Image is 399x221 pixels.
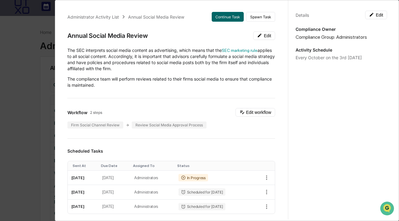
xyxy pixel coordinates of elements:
td: [DATE] [68,200,99,214]
button: Spawn Task [246,12,275,22]
div: Details [296,13,309,18]
a: SEC marketing rule [222,48,257,53]
p: The compliance team will perform reviews related to their firms social media to ensure that compl... [67,76,275,88]
td: [DATE] [99,185,131,199]
a: 🔎Data Lookup [4,86,41,97]
div: 🔎 [6,89,11,94]
p: The SEC interprets social media content as advertising, which means that the applies to all socia... [67,47,275,72]
div: Annual Social Media Review [67,32,148,39]
div: Annual Social Media Review [128,14,184,20]
div: Every October on the 3rd [DATE] [296,55,387,60]
img: 1746055101610-c473b297-6a78-478c-a979-82029cc54cd1 [6,47,17,58]
td: [DATE] [68,171,99,185]
td: [DATE] [99,171,131,185]
button: Edit [253,31,275,40]
h3: Scheduled Tasks [67,148,275,154]
div: In Progress [178,174,208,181]
div: Toggle SortBy [177,164,249,168]
p: Activity Schedule [296,47,387,53]
div: Toggle SortBy [73,164,96,168]
div: 🗄️ [44,78,49,82]
div: 🖐️ [6,78,11,82]
button: Edit [365,11,387,19]
button: Continue Task [212,12,244,22]
div: Toggle SortBy [101,164,128,168]
td: [DATE] [99,200,131,214]
span: Attestations [50,77,76,83]
p: Compliance Owner [296,27,387,32]
button: Start new chat [104,49,111,56]
p: How can we help? [6,13,111,23]
div: Compliance Group: Administrators [296,34,387,40]
span: Pylon [61,103,74,108]
a: 🗄️Attestations [42,74,78,85]
div: Review Social Media Approval Process [132,121,207,129]
td: Administrators [131,185,175,199]
iframe: Open customer support [379,201,396,217]
a: Powered byPylon [43,103,74,108]
div: Start new chat [21,47,100,53]
span: 2 steps [90,110,102,115]
td: Administrators [131,200,175,214]
div: Firm Social Channel Review [67,121,123,129]
div: Toggle SortBy [133,164,172,168]
td: Administrators [131,171,175,185]
div: Scheduled for [DATE] [178,188,225,196]
span: Data Lookup [12,89,38,95]
button: Edit workflow [235,108,275,117]
td: [DATE] [68,185,99,199]
div: We're available if you need us! [21,53,77,58]
div: Administrator Activity List [67,14,119,20]
span: Workflow [67,110,88,115]
span: Preclearance [12,77,39,83]
a: 🖐️Preclearance [4,74,42,85]
div: Scheduled for [DATE] [178,203,225,210]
